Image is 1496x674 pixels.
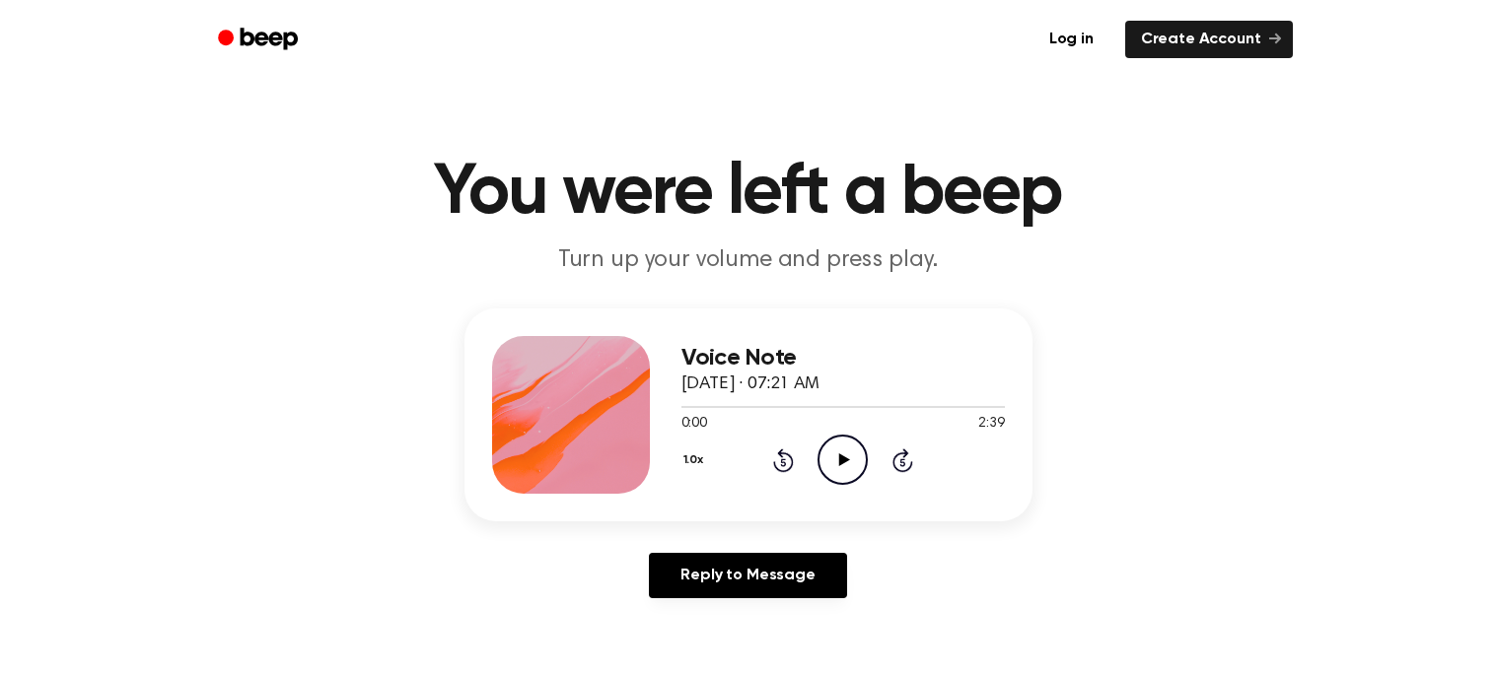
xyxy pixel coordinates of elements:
button: 1.0x [681,443,711,477]
a: Reply to Message [649,553,846,598]
a: Beep [204,21,316,59]
span: 0:00 [681,414,707,435]
h3: Voice Note [681,345,1005,371]
p: Turn up your volume and press play. [370,244,1127,277]
a: Create Account [1125,21,1293,58]
a: Log in [1030,17,1113,62]
h1: You were left a beep [244,158,1253,229]
span: 2:39 [978,414,1004,435]
span: [DATE] · 07:21 AM [681,375,819,393]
